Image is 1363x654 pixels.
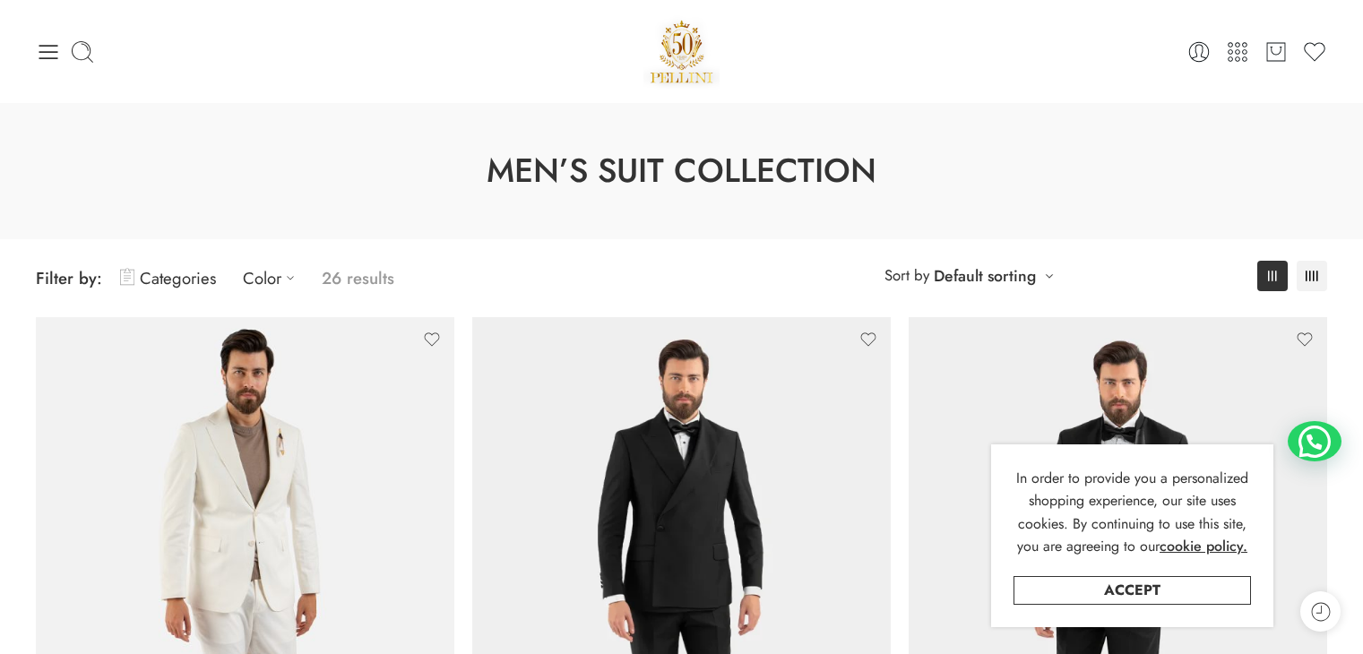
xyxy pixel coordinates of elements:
span: Sort by [884,261,929,290]
img: Pellini [643,13,720,90]
a: cookie policy. [1160,535,1247,558]
a: Color [243,257,304,299]
span: Filter by: [36,266,102,290]
a: Cart [1264,39,1289,65]
a: Default sorting [934,263,1036,288]
a: Accept [1014,576,1251,605]
h1: Men’s Suit Collection [45,148,1318,194]
p: 26 results [322,257,394,299]
span: In order to provide you a personalized shopping experience, our site uses cookies. By continuing ... [1016,468,1248,557]
a: Wishlist [1302,39,1327,65]
a: Categories [120,257,216,299]
a: Login / Register [1186,39,1212,65]
a: Pellini - [643,13,720,90]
